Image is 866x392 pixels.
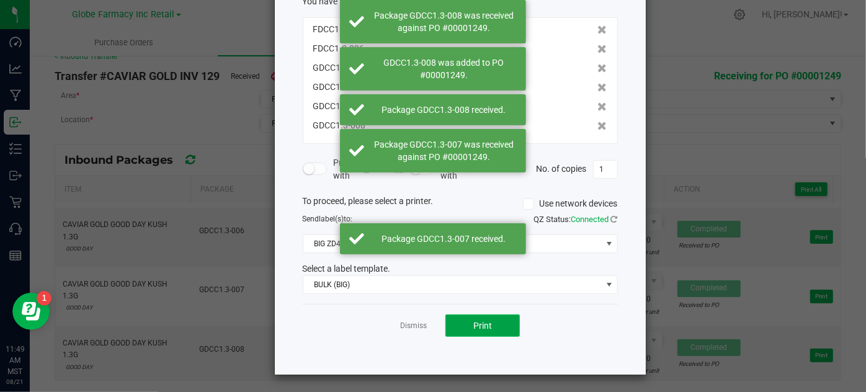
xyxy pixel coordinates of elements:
[313,42,365,55] span: FDCC1.3-006
[303,215,353,223] span: Send to:
[371,9,517,34] div: Package GDCC1.3-008 was received against PO #00001249.
[473,321,492,331] span: Print
[313,61,366,74] span: GDCC1.3-005
[37,291,51,306] iframe: Resource center unread badge
[333,156,403,182] span: Print with
[571,215,609,224] span: Connected
[313,119,366,132] span: GDCC1.3-008
[293,195,627,213] div: To proceed, please select a printer.
[371,138,517,163] div: Package GDCC1.3-007 was received against PO #00001249.
[537,163,587,173] span: No. of copies
[371,104,517,116] div: Package GDCC1.3-008 received.
[293,262,627,275] div: Select a label template.
[371,233,517,245] div: Package GDCC1.3-007 received.
[319,215,344,223] span: label(s)
[303,235,602,252] span: BIG ZD411-203dpi
[313,100,366,113] span: GDCC1.3-007
[523,197,618,210] label: Use network devices
[534,215,618,224] span: QZ Status:
[371,56,517,81] div: GDCC1.3-008 was added to PO #00001249.
[445,314,520,337] button: Print
[12,293,50,330] iframe: Resource center
[313,81,366,94] span: GDCC1.3-006
[400,321,427,331] a: Dismiss
[313,23,365,36] span: FDCC1.3-005
[303,276,602,293] span: BULK (BIG)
